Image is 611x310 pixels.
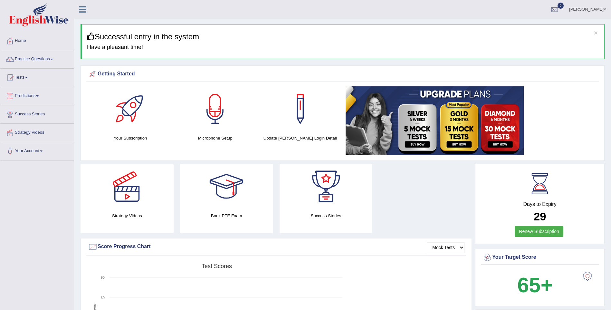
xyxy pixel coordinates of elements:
[517,273,553,297] b: 65+
[346,86,524,155] img: small5.jpg
[558,3,564,9] span: 0
[594,29,598,36] button: ×
[101,276,105,279] text: 90
[0,69,74,85] a: Tests
[91,135,169,141] h4: Your Subscription
[81,212,174,219] h4: Strategy Videos
[87,33,599,41] h3: Successful entry in the system
[180,212,273,219] h4: Book PTE Exam
[482,201,597,207] h4: Days to Expiry
[0,105,74,121] a: Success Stories
[261,135,339,141] h4: Update [PERSON_NAME] Login Detail
[88,242,464,252] div: Score Progress Chart
[0,32,74,48] a: Home
[515,226,563,237] a: Renew Subscription
[0,124,74,140] a: Strategy Videos
[101,296,105,300] text: 60
[176,135,254,141] h4: Microphone Setup
[280,212,373,219] h4: Success Stories
[0,50,74,66] a: Practice Questions
[87,44,599,51] h4: Have a pleasant time!
[202,263,232,269] tspan: Test scores
[88,69,597,79] div: Getting Started
[482,253,597,262] div: Your Target Score
[534,210,546,223] b: 29
[0,142,74,158] a: Your Account
[0,87,74,103] a: Predictions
